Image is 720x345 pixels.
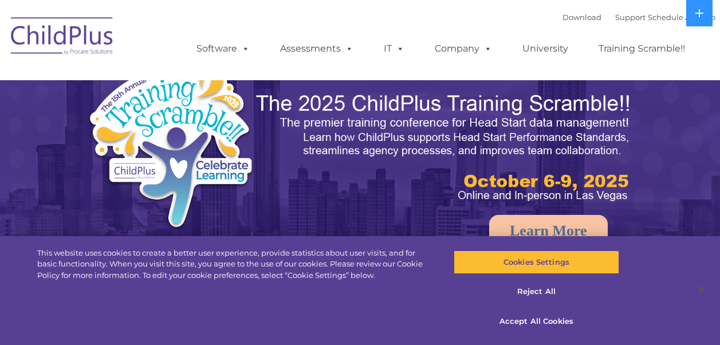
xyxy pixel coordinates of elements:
a: Software [185,37,261,60]
a: Download [562,13,601,22]
a: Learn More [489,215,608,247]
button: Accept All Cookies [454,309,619,334]
a: Support [615,13,646,22]
div: This website uses cookies to create a better user experience, provide statistics about user visit... [37,248,432,281]
a: Training Scramble!! [587,37,697,60]
a: Schedule A Demo [648,13,715,22]
button: Reject All [454,280,619,304]
a: University [511,37,580,60]
a: IT [372,37,416,60]
font: | [562,13,715,22]
button: Cookies Settings [454,250,619,275]
button: Close [689,277,714,302]
a: Company [423,37,503,60]
a: Assessments [269,37,365,60]
img: ChildPlus by Procare Solutions [5,9,120,66]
